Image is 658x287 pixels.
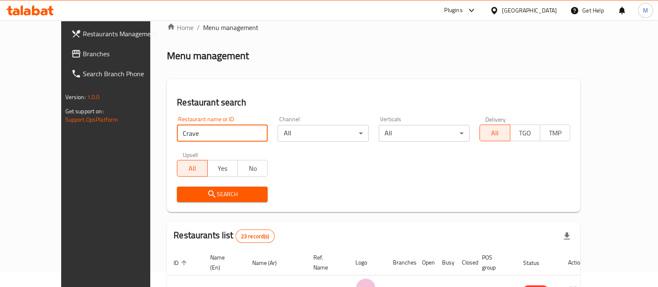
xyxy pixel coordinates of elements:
button: Search [177,187,268,202]
span: Restaurants Management [83,29,164,39]
span: M [643,6,648,15]
a: Home [167,22,194,32]
span: No [241,162,264,175]
input: Search for restaurant name or ID.. [177,125,268,142]
button: Yes [207,160,238,177]
a: Branches [65,44,171,64]
div: All [379,125,469,142]
span: 23 record(s) [236,232,274,240]
th: Busy [435,250,455,275]
span: POS group [482,252,507,272]
button: All [479,125,510,141]
div: All [278,125,368,142]
th: Branches [386,250,415,275]
th: Closed [455,250,475,275]
button: All [177,160,207,177]
span: Name (Ar) [252,258,288,268]
div: [GEOGRAPHIC_DATA] [502,6,557,15]
span: Search Branch Phone [83,69,164,79]
span: All [181,162,204,175]
span: TMP [544,127,567,139]
span: Version: [65,92,86,102]
button: No [237,160,268,177]
a: Search Branch Phone [65,64,171,84]
span: Yes [211,162,234,175]
th: Open [415,250,435,275]
label: Upsell [183,152,198,157]
span: Menu management [203,22,258,32]
span: Name (En) [210,252,236,272]
button: TGO [510,125,540,141]
span: ID [174,258,189,268]
span: Search [184,189,261,200]
div: Total records count [236,230,275,243]
h2: Restaurant search [177,96,570,109]
div: Plugins [444,5,462,15]
li: / [197,22,200,32]
span: Ref. Name [313,252,339,272]
nav: breadcrumb [167,22,580,32]
div: Export file [557,226,577,246]
span: All [483,127,507,139]
th: Logo [349,250,386,275]
h2: Restaurants list [174,229,274,243]
h2: Menu management [167,49,249,62]
th: Action [561,250,590,275]
span: 1.0.0 [87,92,100,102]
label: Delivery [485,116,506,122]
button: TMP [540,125,570,141]
span: TGO [514,127,537,139]
a: Support.OpsPlatform [65,114,118,125]
span: Branches [83,49,164,59]
a: Restaurants Management [65,24,171,44]
span: Status [523,258,550,268]
span: Get support on: [65,106,104,117]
